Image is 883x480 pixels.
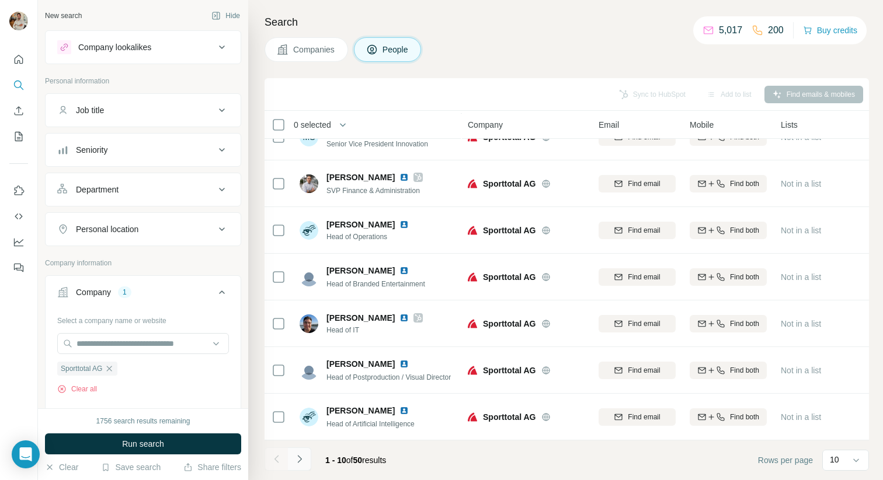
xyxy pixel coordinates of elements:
p: 10 [830,454,839,465]
span: Not in a list [781,319,821,328]
span: Find both [730,412,759,422]
span: [PERSON_NAME] [326,405,395,416]
button: Personal location [46,215,241,243]
button: Quick start [9,49,28,70]
button: Company lookalikes [46,33,241,61]
span: Run search [122,438,164,450]
div: Company [76,286,111,298]
img: Avatar [300,408,318,426]
button: Company1 [46,278,241,311]
p: 200 [768,23,784,37]
div: Seniority [76,144,107,156]
span: Sporttotal AG [483,411,536,423]
span: Sporttotal AG [483,318,536,330]
span: [PERSON_NAME] [326,171,395,183]
span: 50 [353,456,363,465]
button: Navigate to next page [288,447,311,471]
button: Department [46,176,241,204]
button: Find both [690,268,767,286]
button: Find both [690,315,767,332]
img: LinkedIn logo [399,313,409,323]
span: [PERSON_NAME] [326,358,395,370]
span: Not in a list [781,272,821,282]
button: Find both [690,408,767,426]
span: Find email [628,318,660,329]
button: Find email [599,175,676,192]
img: Avatar [300,221,318,240]
button: Feedback [9,257,28,278]
img: Avatar [300,174,318,193]
img: Avatar [300,361,318,380]
div: New search [45,10,82,21]
img: LinkedIn logo [399,406,409,415]
button: My lists [9,126,28,147]
span: Companies [293,44,336,55]
img: Logo of Sporttotal AG [468,319,477,328]
img: LinkedIn logo [399,359,409,369]
img: Logo of Sporttotal AG [468,412,477,422]
button: Find both [690,222,767,239]
span: Head of Postproduction / Visual Director [326,373,451,381]
span: Sporttotal AG [483,178,536,190]
span: Email [599,119,619,131]
div: Personal location [76,223,138,235]
span: Find both [730,225,759,236]
span: Find email [628,178,660,189]
span: of [346,456,353,465]
span: Find both [730,365,759,376]
span: Head of Operations [326,232,423,242]
div: Open Intercom Messenger [12,440,40,468]
span: Sporttotal AG [483,225,536,236]
span: [PERSON_NAME] [326,312,395,324]
span: [PERSON_NAME] [326,265,395,276]
span: Not in a list [781,412,821,422]
img: Logo of Sporttotal AG [468,226,477,235]
img: Avatar [300,268,318,286]
div: Select a company name or website [57,311,229,326]
button: Run search [45,433,241,454]
button: Find both [690,175,767,192]
span: Find both [730,318,759,329]
p: 5,017 [719,23,742,37]
button: Find email [599,408,676,426]
span: Not in a list [781,179,821,188]
button: Hide [203,7,248,24]
span: People [383,44,409,55]
img: LinkedIn logo [399,173,409,182]
button: Save search [101,461,161,473]
h4: Search [265,14,869,30]
button: Use Surfe on LinkedIn [9,180,28,201]
span: Find email [628,272,660,282]
button: Clear [45,461,78,473]
span: Find email [628,365,660,376]
div: Department [76,184,119,195]
span: Company [468,119,503,131]
button: Share filters [183,461,241,473]
button: Find email [599,315,676,332]
button: Search [9,75,28,96]
p: Personal information [45,76,241,86]
span: Not in a list [781,226,821,235]
span: Rows per page [758,454,813,466]
p: Company information [45,258,241,268]
div: Company lookalikes [78,41,151,53]
button: Enrich CSV [9,100,28,121]
span: results [325,456,386,465]
button: Find email [599,268,676,286]
img: Logo of Sporttotal AG [468,272,477,282]
button: Job title [46,96,241,124]
img: LinkedIn logo [399,220,409,229]
span: Lists [781,119,798,131]
div: 1 [118,287,131,297]
span: Head of Artificial Intelligence [326,420,415,428]
img: Logo of Sporttotal AG [468,366,477,375]
span: Sporttotal AG [61,363,102,374]
span: Find email [628,225,660,236]
button: Use Surfe API [9,206,28,227]
span: Sporttotal AG [483,365,536,376]
div: Job title [76,104,104,116]
img: LinkedIn logo [399,266,409,275]
button: Dashboard [9,232,28,253]
span: 0 selected [294,119,331,131]
span: Find both [730,272,759,282]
